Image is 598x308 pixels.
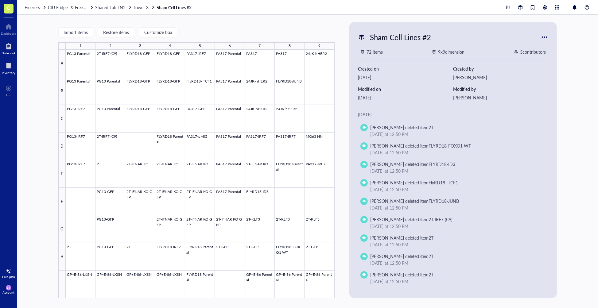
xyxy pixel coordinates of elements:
[2,41,16,55] a: Notebook
[370,204,541,211] div: [DATE] at 12:50 PM
[144,30,172,35] span: Customize box
[362,144,366,148] span: HN
[370,167,541,174] div: [DATE] at 12:50 PM
[58,105,66,133] div: C
[48,5,94,10] a: CIU Fridges & Freezers
[453,65,548,72] div: Created by
[370,142,471,149] div: [PERSON_NAME] deleted item
[453,94,548,101] div: [PERSON_NAME]
[25,4,40,10] span: Freezers
[367,31,434,44] div: Sham Cell Lines #2
[358,86,453,92] div: Modified on
[358,65,453,72] div: Created on
[370,223,541,229] div: [DATE] at 12:50 PM
[370,241,541,248] div: [DATE] at 12:50 PM
[109,42,111,50] div: 2
[103,30,129,35] span: Restore items
[318,42,320,50] div: 9
[7,4,10,12] span: C
[2,61,15,75] a: Inventory
[2,275,15,279] div: Free plan
[6,93,12,97] div: Add
[95,4,126,10] span: Shared Lab LN2
[520,48,546,55] div: 3 contributor s
[58,215,66,243] div: G
[370,179,458,186] div: [PERSON_NAME] deleted item
[429,253,433,259] div: 2T
[362,272,366,277] span: HN
[157,5,193,10] a: Sham Cell Lines #2
[362,162,366,167] span: HN
[58,160,66,188] div: E
[229,42,231,50] div: 6
[370,149,541,156] div: [DATE] at 12:50 PM
[95,5,155,10] a: Shared Lab LN2Tower 3
[48,4,90,10] span: CIU Fridges & Freezers
[370,161,455,167] div: [PERSON_NAME] deleted item
[58,243,66,271] div: H
[429,124,433,130] div: 2T
[370,260,541,266] div: [DATE] at 12:50 PM
[258,42,261,50] div: 7
[3,291,15,294] div: Account
[58,271,66,298] div: I
[429,179,458,186] div: FlyRD18- TCF1
[362,254,366,259] span: HN
[370,131,541,137] div: [DATE] at 12:50 PM
[139,42,141,50] div: 3
[438,48,464,55] div: 9 x 9 dimension
[289,42,291,50] div: 8
[58,188,66,215] div: F
[429,271,433,278] div: 2T
[58,50,66,77] div: A
[2,51,16,55] div: Notebook
[370,216,452,223] div: [PERSON_NAME] deleted item
[429,161,455,167] div: FLYRD18-ID3
[169,42,171,50] div: 4
[362,236,366,240] span: HN
[139,27,177,37] button: Customize box
[1,22,16,35] a: Dashboard
[58,133,66,160] div: D
[58,27,93,37] button: Import items
[429,198,459,204] div: FLYRD18-JUNB
[362,125,366,130] span: HN
[362,180,366,185] span: HN
[367,48,383,55] div: 72 items
[453,74,548,81] div: [PERSON_NAME]
[370,234,433,241] div: [PERSON_NAME] deleted item
[362,217,366,222] span: HN
[429,235,433,241] div: 2T
[7,286,10,289] span: ET
[25,5,47,10] a: Freezers
[358,94,453,101] div: [DATE]
[370,253,433,260] div: [PERSON_NAME] deleted item
[79,42,81,50] div: 1
[453,86,548,92] div: Modified by
[58,77,66,105] div: B
[1,32,16,35] div: Dashboard
[358,74,453,81] div: [DATE]
[370,198,459,204] div: [PERSON_NAME] deleted item
[98,27,134,37] button: Restore items
[370,278,541,285] div: [DATE] at 12:50 PM
[358,111,548,118] div: [DATE]
[199,42,201,50] div: 5
[2,71,15,75] div: Inventory
[370,124,433,131] div: [PERSON_NAME] deleted item
[64,30,88,35] span: Import items
[370,186,541,193] div: [DATE] at 12:50 PM
[429,143,471,149] div: FLYRD18-FOXO1 WT
[362,199,366,203] span: HN
[134,4,149,10] span: Tower 3
[370,271,433,278] div: [PERSON_NAME] deleted item
[429,216,452,222] div: 2T-IRF7 (C9)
